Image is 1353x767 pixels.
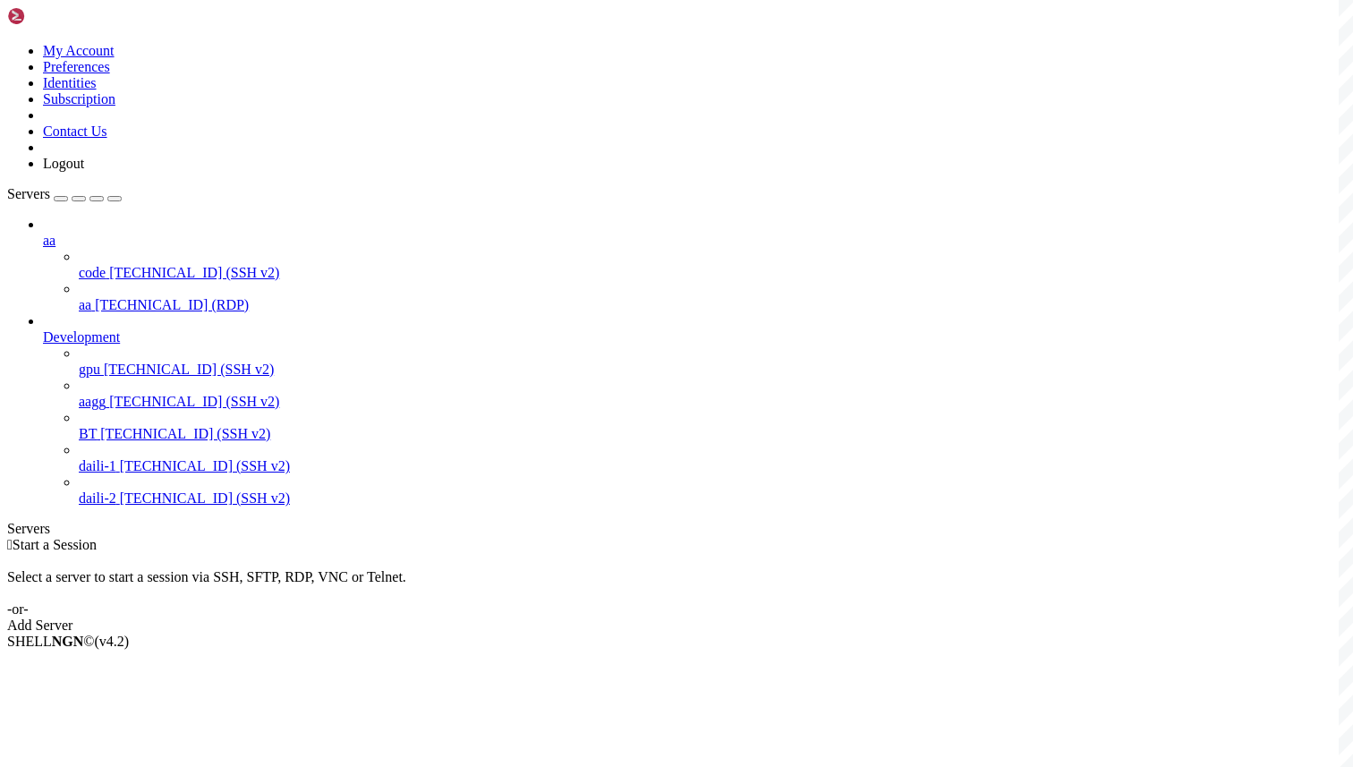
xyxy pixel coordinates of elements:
span: [TECHNICAL_ID] (SSH v2) [120,458,290,473]
span: aa [79,297,91,312]
span: [TECHNICAL_ID] (SSH v2) [104,362,274,377]
span: aagg [79,394,106,409]
span:  [7,537,13,552]
a: gpu [TECHNICAL_ID] (SSH v2) [79,362,1346,378]
span: [TECHNICAL_ID] (SSH v2) [109,265,279,280]
li: daili-1 [TECHNICAL_ID] (SSH v2) [79,442,1346,474]
span: daili-2 [79,490,116,506]
li: aa [43,217,1346,313]
span: Servers [7,186,50,201]
span: daili-1 [79,458,116,473]
div: Servers [7,521,1346,537]
div: Add Server [7,618,1346,634]
span: [TECHNICAL_ID] (SSH v2) [100,426,270,441]
a: aa [TECHNICAL_ID] (RDP) [79,297,1346,313]
a: My Account [43,43,115,58]
li: code [TECHNICAL_ID] (SSH v2) [79,249,1346,281]
span: [TECHNICAL_ID] (SSH v2) [109,394,279,409]
li: Development [43,313,1346,507]
span: SHELL © [7,634,129,649]
img: Shellngn [7,7,110,25]
span: Development [43,329,120,345]
a: Contact Us [43,124,107,139]
a: aagg [TECHNICAL_ID] (SSH v2) [79,394,1346,410]
a: code [TECHNICAL_ID] (SSH v2) [79,265,1346,281]
li: gpu [TECHNICAL_ID] (SSH v2) [79,345,1346,378]
a: Development [43,329,1346,345]
a: Subscription [43,91,115,107]
span: code [79,265,106,280]
a: Servers [7,186,122,201]
span: gpu [79,362,100,377]
li: daili-2 [TECHNICAL_ID] (SSH v2) [79,474,1346,507]
li: aagg [TECHNICAL_ID] (SSH v2) [79,378,1346,410]
span: aa [43,233,55,248]
li: aa [TECHNICAL_ID] (RDP) [79,281,1346,313]
a: Preferences [43,59,110,74]
a: daili-1 [TECHNICAL_ID] (SSH v2) [79,458,1346,474]
a: Logout [43,156,84,171]
span: [TECHNICAL_ID] (RDP) [95,297,249,312]
a: BT [TECHNICAL_ID] (SSH v2) [79,426,1346,442]
span: Start a Session [13,537,97,552]
b: NGN [52,634,84,649]
span: [TECHNICAL_ID] (SSH v2) [120,490,290,506]
a: daili-2 [TECHNICAL_ID] (SSH v2) [79,490,1346,507]
div: Select a server to start a session via SSH, SFTP, RDP, VNC or Telnet. -or- [7,553,1346,618]
a: Identities [43,75,97,90]
span: 4.2.0 [95,634,130,649]
li: BT [TECHNICAL_ID] (SSH v2) [79,410,1346,442]
span: BT [79,426,97,441]
a: aa [43,233,1346,249]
